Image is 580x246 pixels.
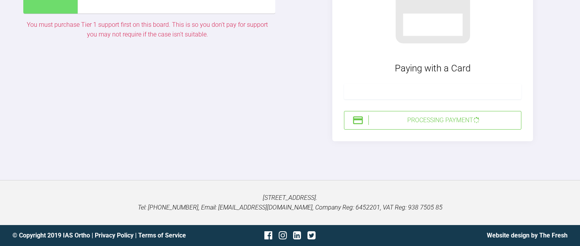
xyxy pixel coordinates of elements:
[12,230,198,241] div: © Copyright 2019 IAS Ortho | |
[138,232,186,239] a: Terms of Service
[352,114,364,126] img: stripeIcon.ae7d7783.svg
[487,232,568,239] a: Website design by The Fresh
[95,232,134,239] a: Privacy Policy
[349,88,516,95] iframe: Secure card payment input frame
[344,61,521,76] div: Paying with a Card
[368,115,518,125] div: Processing Payment
[12,193,568,213] p: [STREET_ADDRESS]. Tel: [PHONE_NUMBER], Email: [EMAIL_ADDRESS][DOMAIN_NAME], Company Reg: 6452201,...
[23,20,271,40] div: You must purchase Tier 1 support first on this board. This is so you don't pay for support you ma...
